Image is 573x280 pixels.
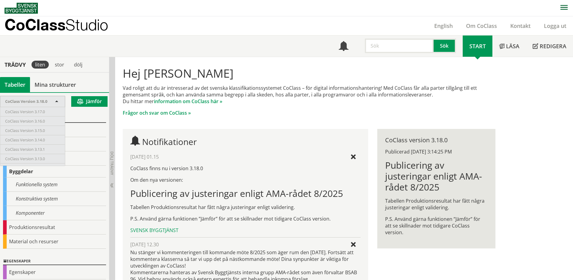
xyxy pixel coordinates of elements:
div: Egenskaper [3,258,106,265]
a: Start [463,35,492,57]
span: Start [469,42,486,50]
span: CoClass Version 3.16.0 [5,118,45,124]
p: Tabellen Produktionsresultat har fått några justeringar enligt validering. [130,204,360,211]
span: Notifikationer [142,136,197,147]
span: CoClass Version 3.15.0 [5,128,45,133]
a: Frågor och svar om CoClass » [123,110,191,116]
button: Sök [434,39,456,53]
p: CoClass [5,21,108,28]
p: Om den nya versionen: [130,177,360,183]
div: Trädvy [1,61,29,68]
div: stor [51,61,68,69]
div: liten [32,61,49,69]
a: information om CoClass här » [154,98,222,105]
div: Publicerad [DATE] 3:14:25 PM [385,148,487,155]
p: CoClass finns nu i version 3.18.0 [130,165,360,172]
a: English [428,22,459,29]
div: Produktionsresultat [3,220,106,234]
input: Sök [365,39,434,53]
div: CoClass version 3.18.0 [385,137,487,143]
h1: Hej [PERSON_NAME] [123,66,495,80]
p: P.S. Använd gärna funktionen ”Jämför” för att se skillnader mot tidigare CoClass version. [130,215,360,222]
button: Jämför [71,96,108,107]
span: CoClass Version 3.18.0 [5,99,47,104]
div: Egenskaper [3,265,106,279]
div: Svensk Byggtjänst [130,227,360,234]
div: dölj [70,61,86,69]
div: Komponenter [3,206,106,220]
span: Läsa [506,42,519,50]
a: Kontakt [504,22,537,29]
a: Logga ut [537,22,573,29]
span: CoClass Version 3.13.0 [5,156,45,161]
a: Mina strukturer [30,77,81,92]
h1: Publicering av justeringar enligt AMA-rådet 8/2025 [130,188,360,199]
h1: Publicering av justeringar enligt AMA-rådet 8/2025 [385,160,487,193]
div: Material och resurser [3,234,106,249]
img: Svensk Byggtjänst [5,3,38,14]
a: Om CoClass [459,22,504,29]
div: Funktionella system [3,177,106,192]
span: Notifikationer [339,42,348,52]
span: Redigera [540,42,566,50]
span: [DATE] 01.15 [130,153,159,160]
a: Redigera [526,35,573,57]
a: Läsa [492,35,526,57]
span: CoClass Version 3.14.0 [5,137,45,143]
span: CoClass Version 3.12.0 [5,165,45,171]
p: P.S. Använd gärna funktionen ”Jämför” för att se skillnader mot tidigare CoClass version. [385,216,487,236]
div: Konstruktiva system [3,192,106,206]
span: CoClass Version 3.17.0 [5,109,45,114]
div: Byggdelar [3,166,106,177]
span: [DATE] 12.30 [130,241,159,248]
a: CoClassStudio [5,16,121,35]
span: CoClass Version 3.13.1 [5,147,45,152]
span: Dölj trädvy [109,151,115,175]
p: Tabellen Produktionsresultat har fått några justeringar enligt validering. [385,197,487,211]
span: Studio [65,16,108,34]
p: Vad roligt att du är intresserad av det svenska klassifikationssystemet CoClass – för digital inf... [123,85,495,105]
